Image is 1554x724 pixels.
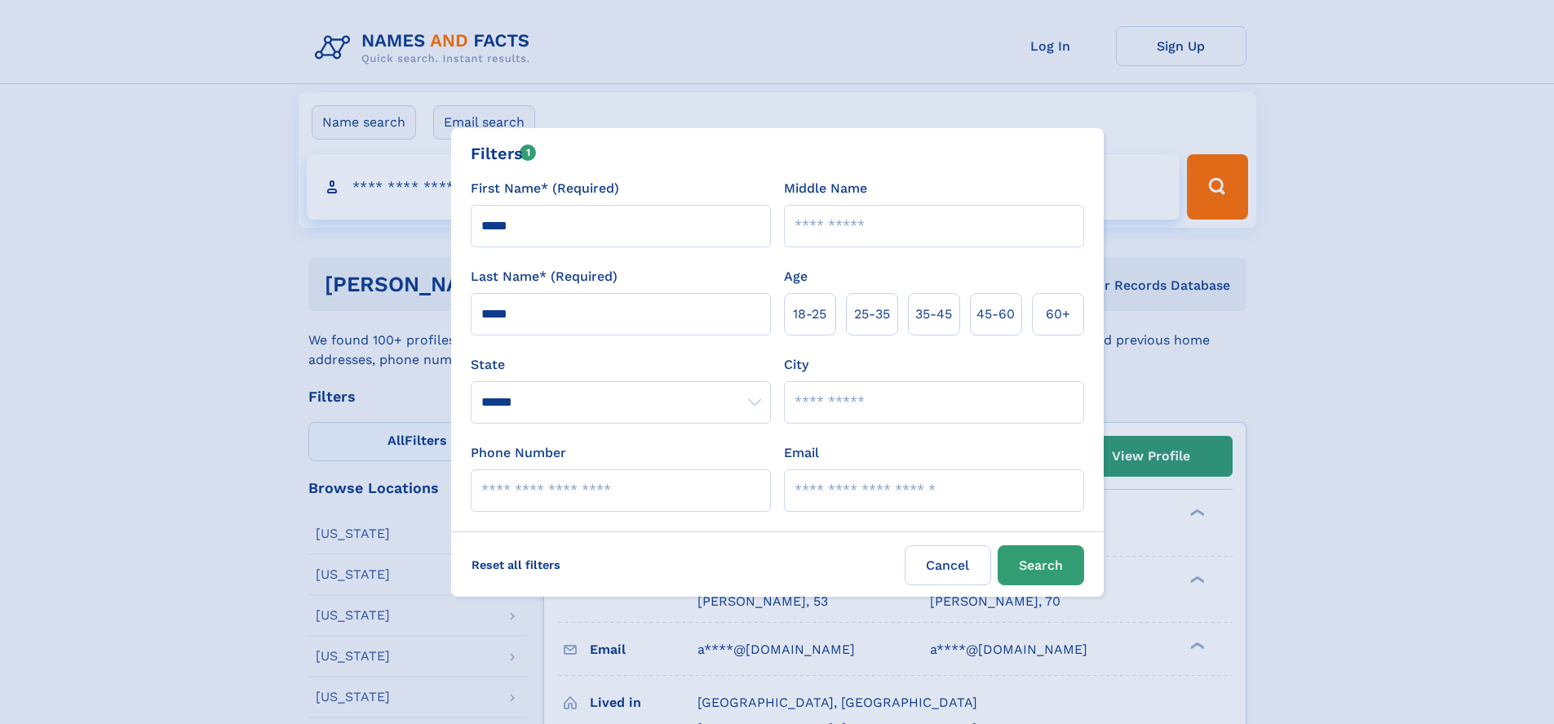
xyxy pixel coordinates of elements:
[471,355,771,375] label: State
[784,267,808,286] label: Age
[784,355,808,375] label: City
[461,545,571,584] label: Reset all filters
[471,443,566,463] label: Phone Number
[784,179,867,198] label: Middle Name
[976,304,1015,324] span: 45‑60
[1046,304,1070,324] span: 60+
[854,304,890,324] span: 25‑35
[998,545,1084,585] button: Search
[915,304,952,324] span: 35‑45
[905,545,991,585] label: Cancel
[471,141,537,166] div: Filters
[784,443,819,463] label: Email
[793,304,826,324] span: 18‑25
[471,267,618,286] label: Last Name* (Required)
[471,179,619,198] label: First Name* (Required)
